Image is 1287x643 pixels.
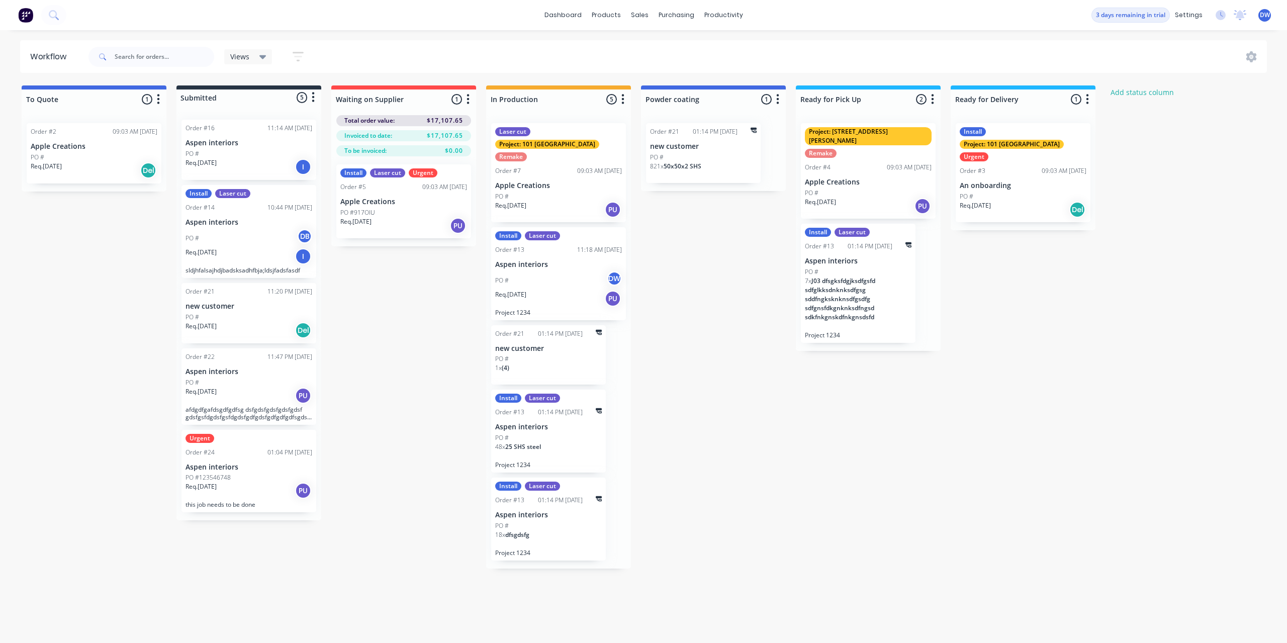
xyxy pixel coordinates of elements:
p: PO # [186,313,199,322]
p: Apple Creations [31,142,157,151]
div: InstallLaser cutOrder #1311:18 AM [DATE]Aspen interiorsPO #DWReq.[DATE]PUProject 1234 [491,227,626,320]
div: Order #16 [186,124,215,133]
div: Order #13 [805,242,834,251]
p: PO # [31,153,44,162]
div: UrgentOrder #2401:04 PM [DATE]Aspen interiorsPO #123546748Req.[DATE]PUthis job needs to be done [181,430,316,513]
div: 09:03 AM [DATE] [113,127,157,136]
span: $17,107.65 [427,131,463,140]
p: PO # [650,153,664,162]
div: PU [605,291,621,307]
p: Apple Creations [495,181,622,190]
p: Aspen interiors [186,368,312,376]
div: Order #13 [495,408,524,417]
div: Order #2211:47 PM [DATE]Aspen interiorsPO #Req.[DATE]PUafdgdfgafdsgdfgdfsg dsfgdsfgdsfgdsfgdsf gd... [181,348,316,425]
div: purchasing [654,8,699,23]
div: PU [605,202,621,218]
span: Views [230,51,249,62]
div: 01:14 PM [DATE] [538,329,583,338]
p: PO # [495,192,509,201]
span: To be invoiced: [344,146,387,155]
span: (4) [502,363,509,372]
div: Order #2 [31,127,56,136]
div: DW [607,271,622,286]
span: 18 x [495,530,505,539]
div: Laser cutProject: 101 [GEOGRAPHIC_DATA]RemakeOrder #709:03 AM [DATE]Apple CreationsPO #Req.[DATE]PU [491,123,626,222]
div: I [295,159,311,175]
div: Install [495,482,521,491]
p: PO # [495,354,509,363]
div: Urgent [186,434,214,443]
p: Req. [DATE] [186,482,217,491]
div: Order #209:03 AM [DATE]Apple CreationsPO #Req.[DATE]Del [27,123,161,183]
div: Order #21 [186,287,215,296]
p: Req. [DATE] [960,201,991,210]
div: InstallLaser cutUrgentOrder #509:03 AM [DATE]Apple CreationsPO #917OIUReq.[DATE]PU [336,164,471,238]
p: Aspen interiors [186,218,312,227]
div: Project: [STREET_ADDRESS][PERSON_NAME] [805,127,932,145]
p: PO # [495,276,509,285]
img: Factory [18,8,33,23]
div: InstallLaser cutOrder #1410:44 PM [DATE]Aspen interiorsPO #DBReq.[DATE]Isldjhfalsajhdjbadsksadhfb... [181,185,316,278]
div: Laser cut [370,168,405,177]
p: Aspen interiors [495,511,602,519]
span: Total order value: [344,116,395,125]
span: 7 x [805,277,811,285]
p: Req. [DATE] [31,162,62,171]
p: Req. [DATE] [186,158,217,167]
span: Invoiced to date: [344,131,392,140]
div: Order #1611:14 AM [DATE]Aspen interiorsPO #Req.[DATE]I [181,120,316,180]
div: Del [295,322,311,338]
div: Order #24 [186,448,215,457]
div: sales [626,8,654,23]
p: PO # [805,267,818,277]
div: DB [297,229,312,244]
p: Req. [DATE] [340,217,372,226]
div: Order #5 [340,182,366,192]
div: 01:04 PM [DATE] [267,448,312,457]
span: 48 x [495,442,505,451]
div: I [295,248,311,264]
p: Project 1234 [495,549,602,557]
p: this job needs to be done [186,501,312,508]
div: 01:14 PM [DATE] [538,496,583,505]
div: 09:03 AM [DATE] [1042,166,1086,175]
div: Del [1069,202,1085,218]
div: Install [186,189,212,198]
div: 11:18 AM [DATE] [577,245,622,254]
p: Req. [DATE] [495,201,526,210]
div: Order #2101:14 PM [DATE]new customerPO #821x50x50x2 SHS [646,123,761,183]
span: 50x50x2 SHS [664,162,701,170]
div: 01:14 PM [DATE] [693,127,738,136]
div: 09:03 AM [DATE] [887,163,932,172]
div: Order #13 [495,245,524,254]
div: Laser cut [495,127,530,136]
div: Remake [805,149,837,158]
div: Install [805,228,831,237]
div: PU [295,483,311,499]
p: Project 1234 [495,461,602,469]
div: 11:47 PM [DATE] [267,352,312,361]
p: new customer [650,142,757,151]
div: Install [495,231,521,240]
p: Aspen interiors [186,139,312,147]
div: InstallProject: 101 [GEOGRAPHIC_DATA]UrgentOrder #309:03 AM [DATE]An onboardingPO #Req.[DATE]Del [956,123,1090,222]
div: Remake [495,152,527,161]
p: afdgdfgafdsgdfgdfsg dsfgdsfgdsfgdsfgdsf gdsfgsfdgdsfgsfdgdsfgdfgdsfgdfgdfgdfsgdsfg [186,406,312,421]
span: 25 SHS steel [505,442,541,451]
div: 09:03 AM [DATE] [577,166,622,175]
span: dfsgdsfg [505,530,529,539]
p: sldjhfalsajhdjbadsksadhfbja;ldsjfadsfasdf [186,266,312,274]
span: DW [1260,11,1270,20]
div: Order #13 [495,496,524,505]
div: Order #22 [186,352,215,361]
p: new customer [495,344,602,353]
p: Apple Creations [340,198,467,206]
p: PO # [495,433,509,442]
span: 1 x [495,363,502,372]
div: Order #21 [495,329,524,338]
p: Aspen interiors [805,257,911,265]
div: PU [295,388,311,404]
div: Laser cut [525,394,560,403]
p: An onboarding [960,181,1086,190]
p: PO #917OIU [340,208,375,217]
